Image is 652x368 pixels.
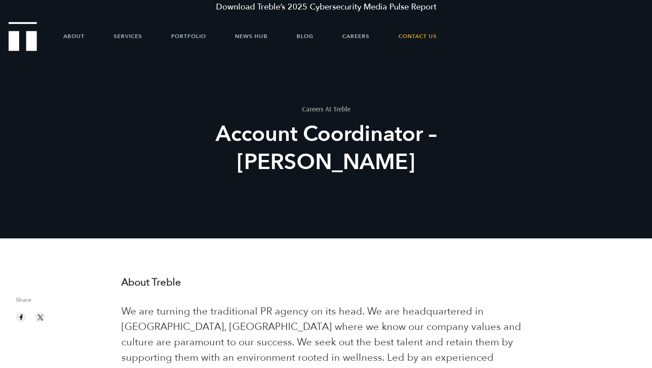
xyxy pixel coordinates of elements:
[297,23,313,50] a: Blog
[159,120,493,176] h2: Account Coordinator – [PERSON_NAME]
[9,23,36,50] a: Treble Homepage
[16,297,108,308] span: Share
[159,106,493,112] h1: Careers At Treble
[17,313,25,321] img: facebook sharing button
[235,23,268,50] a: News Hub
[398,23,437,50] a: Contact Us
[9,22,37,51] img: Treble logo
[171,23,206,50] a: Portfolio
[121,276,181,289] strong: About Treble
[342,23,369,50] a: Careers
[63,23,85,50] a: About
[114,23,142,50] a: Services
[36,313,44,321] img: twitter sharing button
